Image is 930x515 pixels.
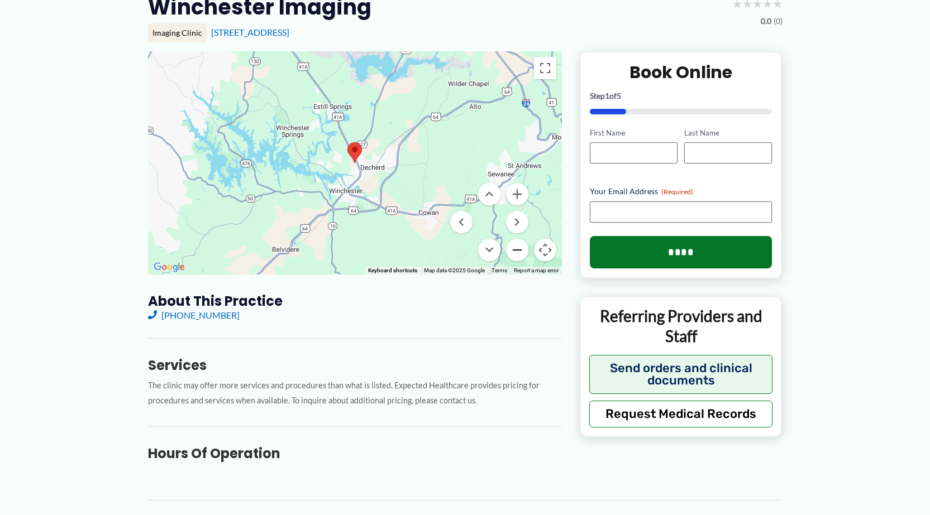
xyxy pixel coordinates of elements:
[590,61,772,83] h2: Book Online
[617,91,621,100] span: 5
[368,267,417,275] button: Keyboard shortcuts
[148,292,562,310] h3: About this practice
[590,92,772,100] p: Step of
[506,239,528,261] button: Zoom out
[589,401,773,427] button: Request Medical Records
[605,91,609,100] span: 1
[148,378,562,408] p: The clinic may offer more services and procedures than what is listed. Expected Healthcare provid...
[661,187,693,196] span: (Required)
[211,27,289,37] a: [STREET_ADDRESS]
[761,14,771,28] span: 0.0
[684,128,772,138] label: Last Name
[506,183,528,205] button: Zoom in
[450,211,473,233] button: Move left
[514,267,559,273] a: Report a map error
[589,306,773,346] p: Referring Providers and Staff
[534,57,556,79] button: Toggle fullscreen view
[492,267,507,273] a: Terms (opens in new tab)
[478,239,500,261] button: Move down
[148,23,207,42] div: Imaging Clinic
[534,239,556,261] button: Map camera controls
[590,128,678,138] label: First Name
[148,445,562,462] h3: Hours of Operation
[151,260,188,275] a: Open this area in Google Maps (opens a new window)
[774,14,783,28] span: (0)
[151,260,188,275] img: Google
[424,267,485,273] span: Map data ©2025 Google
[478,183,500,205] button: Move up
[590,186,772,197] label: Your Email Address
[148,310,240,320] a: [PHONE_NUMBER]
[589,355,773,394] button: Send orders and clinical documents
[506,211,528,233] button: Move right
[148,357,562,374] h3: Services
